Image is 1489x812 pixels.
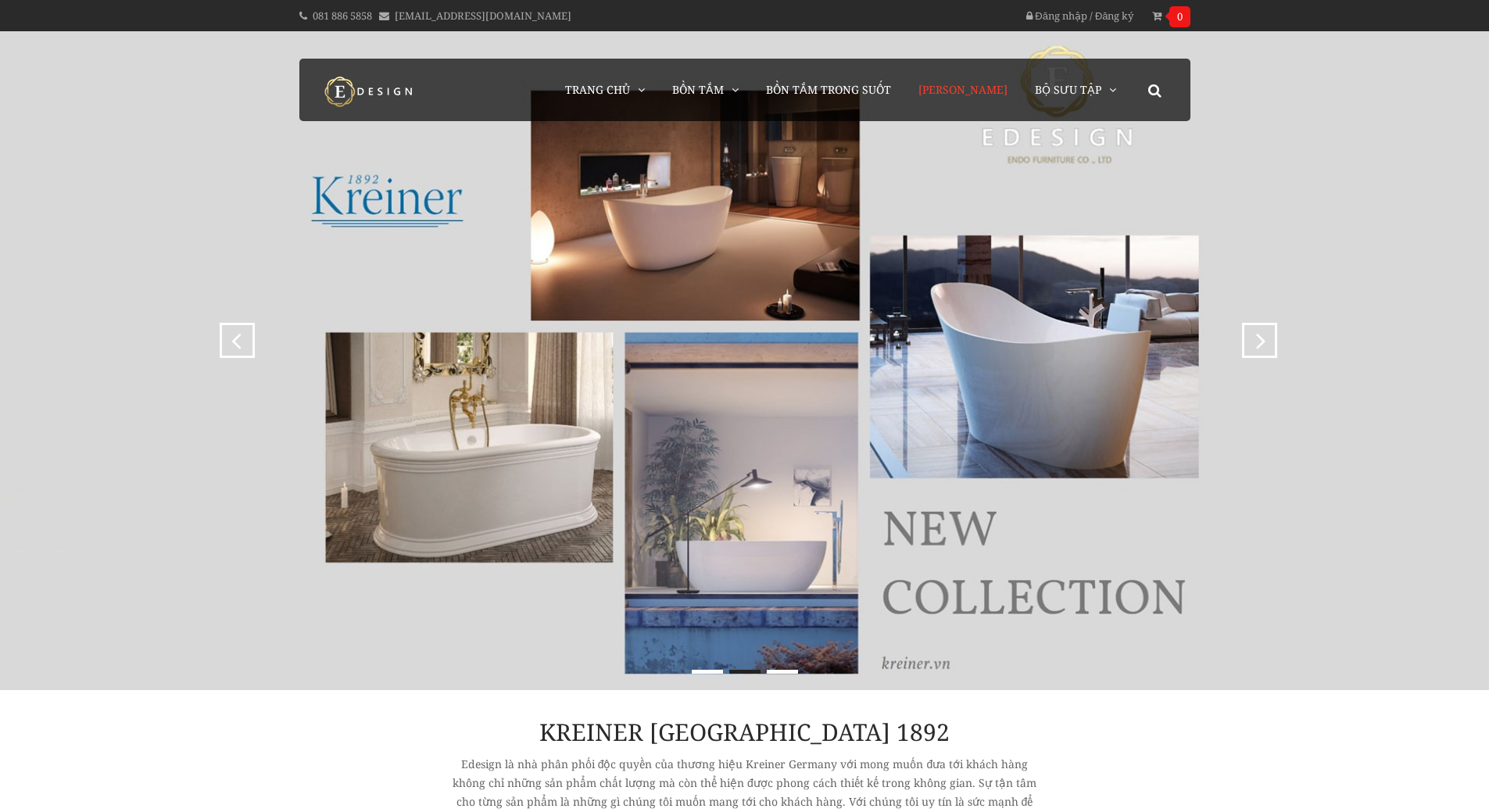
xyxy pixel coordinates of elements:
[1023,59,1128,121] a: Bộ Sưu Tập
[1246,323,1265,342] div: next
[553,59,657,121] a: Trang chủ
[313,9,372,23] a: 081 886 5858
[918,82,1008,97] span: [PERSON_NAME]
[565,82,630,97] span: Trang chủ
[1035,82,1101,97] span: Bộ Sưu Tập
[1090,9,1093,23] span: /
[754,59,903,121] a: Bồn Tắm Trong Suốt
[224,323,243,342] div: prev
[395,9,571,23] a: [EMAIL_ADDRESS][DOMAIN_NAME]
[672,82,724,97] span: Bồn Tắm
[766,82,891,97] span: Bồn Tắm Trong Suốt
[311,76,428,107] img: logo Kreiner Germany - Edesign Interior
[907,59,1019,121] a: [PERSON_NAME]
[660,59,750,121] a: Bồn Tắm
[1169,6,1190,27] span: 0
[452,721,1038,743] h2: Kreiner [GEOGRAPHIC_DATA] 1892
